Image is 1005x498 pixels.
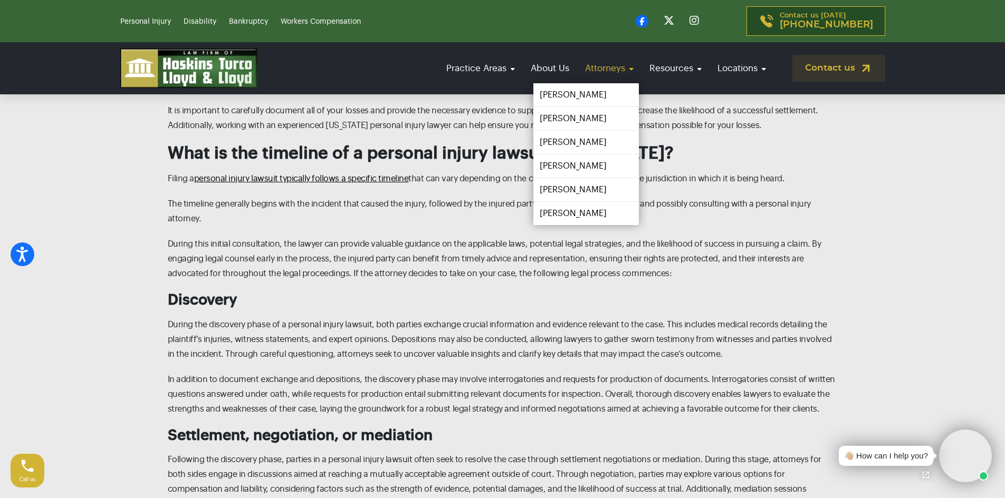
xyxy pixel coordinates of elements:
a: Personal Injury [120,18,171,25]
a: [PERSON_NAME] [533,107,639,130]
a: Bankruptcy [229,18,268,25]
img: logo [120,48,257,88]
a: [PERSON_NAME] [533,178,639,201]
a: [PERSON_NAME] [533,202,639,225]
a: [PERSON_NAME] [533,131,639,154]
div: 👋🏼 How can I help you? [844,450,928,462]
a: Practice Areas [441,53,520,83]
a: [PERSON_NAME] [533,83,639,106]
p: The timeline generally begins with the incident that caused the injury, followed by the injured p... [168,197,838,226]
a: Locations [712,53,771,83]
h3: Discovery [168,291,838,309]
span: [PHONE_NUMBER] [780,19,873,30]
a: Contact us [DATE][PHONE_NUMBER] [746,6,885,36]
p: In addition to document exchange and depositions, the discovery phase may involve interrogatories... [168,372,838,416]
a: Workers Compensation [281,18,361,25]
p: During this initial consultation, the lawyer can provide valuable guidance on the applicable laws... [168,237,838,281]
a: About Us [525,53,575,83]
p: Filing a that can vary depending on the complexity of the case and the jurisdiction in which it i... [168,171,838,186]
h3: Settlement, negotiation, or mediation [168,427,838,445]
a: personal injury lawsuit typically follows a specific timeline [194,174,409,183]
a: Attorneys [580,53,639,83]
a: Open chat [915,464,937,486]
p: During the discovery phase of a personal injury lawsuit, both parties exchange crucial informatio... [168,317,838,362]
a: Contact us [792,55,885,82]
a: Disability [184,18,216,25]
p: It is important to carefully document all of your losses and provide the necessary evidence to su... [168,103,838,133]
span: Call us [20,476,36,482]
a: Resources [644,53,707,83]
a: [PERSON_NAME] [533,154,639,178]
p: Contact us [DATE] [780,12,873,30]
h2: What is the timeline of a personal injury lawsuit in [US_STATE]? [168,143,838,163]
